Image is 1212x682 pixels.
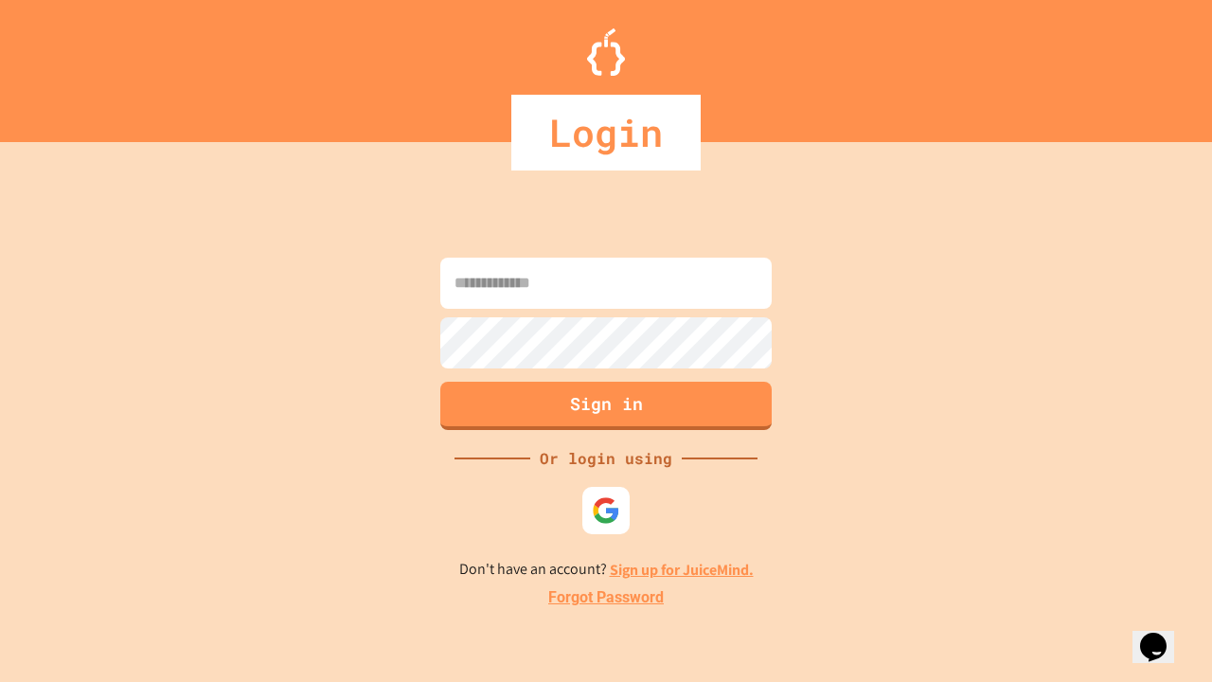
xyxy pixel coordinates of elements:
[530,447,682,470] div: Or login using
[511,95,701,170] div: Login
[548,586,664,609] a: Forgot Password
[440,382,772,430] button: Sign in
[459,558,754,582] p: Don't have an account?
[610,560,754,580] a: Sign up for JuiceMind.
[592,496,620,525] img: google-icon.svg
[1055,524,1193,604] iframe: chat widget
[587,28,625,76] img: Logo.svg
[1132,606,1193,663] iframe: chat widget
